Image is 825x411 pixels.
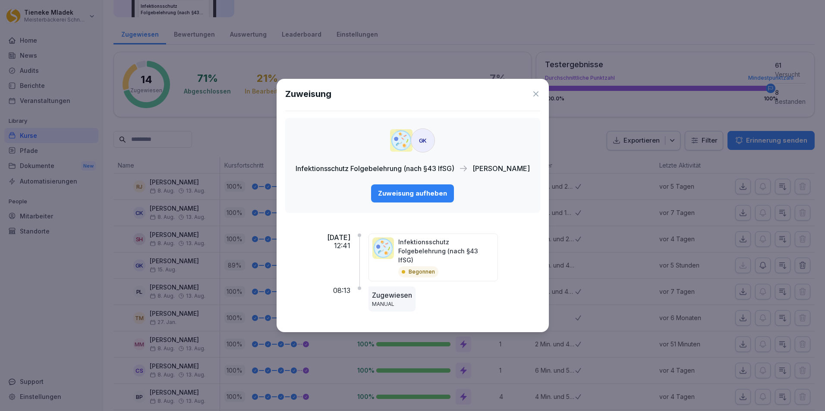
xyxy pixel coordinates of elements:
p: [PERSON_NAME] [472,163,530,174]
p: Infektionsschutz Folgebelehrung (nach §43 IfSG) [296,163,454,174]
div: Zuweisung aufheben [378,189,447,198]
p: 12:41 [334,242,350,250]
img: jtrrztwhurl1lt2nit6ma5t3.png [372,237,394,259]
p: 08:13 [333,286,350,295]
p: Begonnen [409,268,435,276]
h1: Zuweisung [285,87,331,100]
div: GK [411,128,435,153]
p: Infektionsschutz Folgebelehrung (nach §43 IfSG) [398,237,494,265]
p: Zugewiesen [372,290,412,300]
p: MANUAL [372,300,412,308]
button: Zuweisung aufheben [371,184,454,202]
img: jtrrztwhurl1lt2nit6ma5t3.png [390,129,412,152]
p: [DATE] [327,234,350,242]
